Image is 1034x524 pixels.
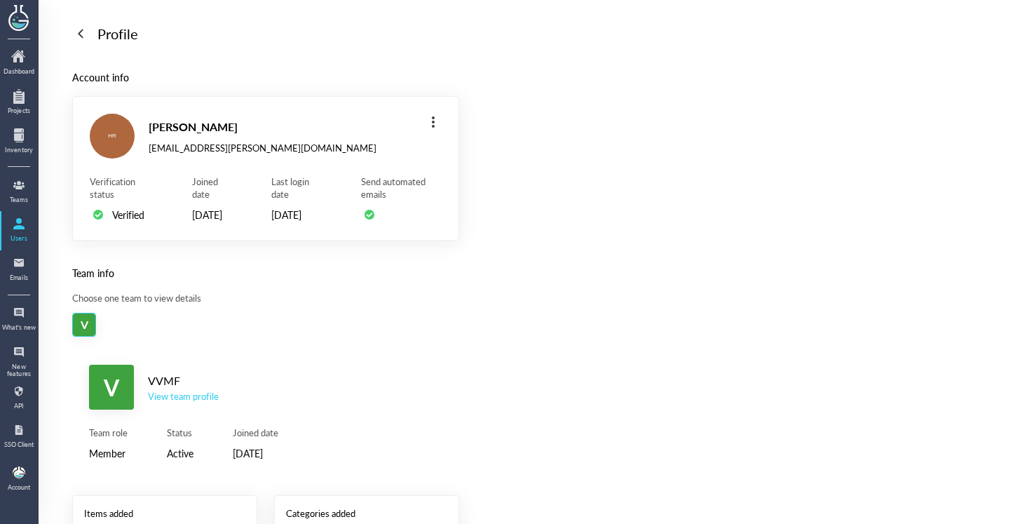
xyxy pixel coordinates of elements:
[1,124,36,161] a: Inventory
[1,252,36,288] a: Emails
[1,235,36,242] div: Users
[1,419,36,455] a: SSO Client
[148,372,219,390] div: VVMF
[361,175,442,201] div: Send automated emails
[89,426,128,439] div: Team role
[233,426,278,439] div: Joined date
[1,274,36,281] div: Emails
[1,46,36,82] a: Dashboard
[72,292,459,304] div: Choose one team to view details
[104,365,119,410] span: V
[286,507,447,520] div: Categories added
[1,107,36,114] div: Projects
[271,206,322,223] div: [DATE]
[192,175,232,201] div: Joined date
[72,22,138,45] a: Profile
[89,445,128,462] div: Member
[81,314,88,336] span: V
[148,390,219,403] a: View team profile
[1,363,36,378] div: New features
[112,206,144,223] div: Verified
[1,196,36,203] div: Teams
[149,118,376,136] div: [PERSON_NAME]
[8,484,30,491] div: Account
[1,441,36,448] div: SSO Client
[149,142,376,154] div: [EMAIL_ADDRESS][PERSON_NAME][DOMAIN_NAME]
[97,22,138,45] div: Profile
[1,213,36,249] a: Users
[167,426,193,439] div: Status
[1,147,36,154] div: Inventory
[1,85,36,121] a: Projects
[90,175,153,201] div: Verification status
[167,445,193,462] div: Active
[1,302,36,338] a: What's new
[192,206,232,223] div: [DATE]
[72,69,459,85] div: Account info
[1,68,36,75] div: Dashboard
[1,403,36,410] div: API
[84,507,245,520] div: Items added
[72,265,459,281] div: Team info
[1,380,36,417] a: API
[13,466,25,479] img: b9474ba4-a536-45cc-a50d-c6e2543a7ac2.jpeg
[1,324,36,331] div: What's new
[108,114,116,159] span: HR
[1,174,36,210] a: Teams
[271,175,322,201] div: Last login date
[233,445,278,462] div: [DATE]
[1,341,36,377] a: New features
